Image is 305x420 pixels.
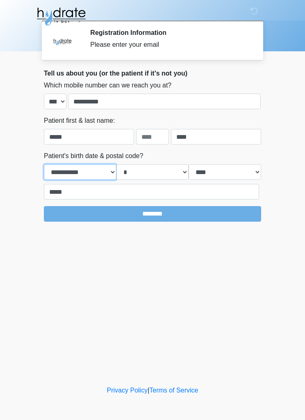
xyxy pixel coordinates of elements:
a: Terms of Service [149,387,198,394]
h2: Tell us about you (or the patient if it's not you) [44,69,261,77]
a: Privacy Policy [107,387,148,394]
img: Hydrate IV Bar - Glendale Logo [36,6,86,27]
label: Patient's birth date & postal code? [44,151,143,161]
div: Please enter your email [90,40,249,50]
a: | [148,387,149,394]
label: Patient first & last name: [44,116,115,126]
label: Which mobile number can we reach you at? [44,80,171,90]
img: Agent Avatar [50,29,75,53]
